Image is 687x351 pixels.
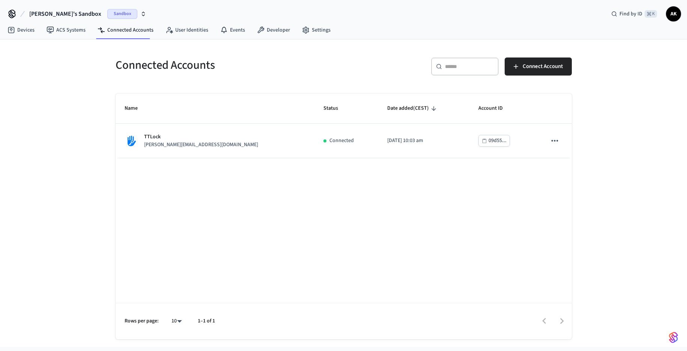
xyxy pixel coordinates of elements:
p: [PERSON_NAME][EMAIL_ADDRESS][DOMAIN_NAME] [144,141,258,149]
p: TTLock [144,133,258,141]
a: Connected Accounts [92,23,159,37]
span: Date added(CEST) [387,103,439,114]
div: 10 [168,316,186,327]
span: Connect Account [523,62,563,71]
a: Devices [2,23,41,37]
img: SeamLogoGradient.69752ec5.svg [669,331,678,343]
a: Settings [296,23,337,37]
button: AK [666,6,681,21]
span: Sandbox [107,9,137,19]
table: sticky table [116,94,572,158]
span: AK [667,7,680,21]
span: ⌘ K [645,10,657,18]
span: Status [323,103,348,114]
span: Name [125,103,147,114]
span: [PERSON_NAME]'s Sandbox [29,9,101,18]
span: Account ID [478,103,513,114]
div: 09d55... [489,136,507,145]
button: 09d55... [478,135,510,147]
div: Find by ID⌘ K [605,7,663,21]
p: Connected [329,137,354,145]
img: TTLock Logo, Square [125,134,138,148]
a: User Identities [159,23,214,37]
span: Find by ID [619,10,642,18]
button: Connect Account [505,57,572,76]
p: [DATE] 10:03 am [387,137,460,145]
a: Developer [251,23,296,37]
p: Rows per page: [125,317,159,325]
p: 1–1 of 1 [198,317,215,325]
a: Events [214,23,251,37]
a: ACS Systems [41,23,92,37]
h5: Connected Accounts [116,57,339,73]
